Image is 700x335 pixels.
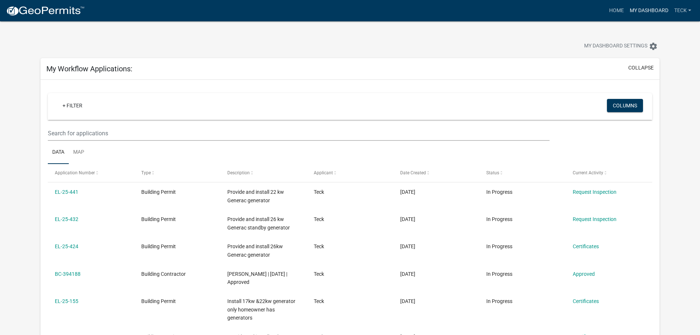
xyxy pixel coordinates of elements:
[55,170,95,175] span: Application Number
[314,298,324,304] span: Teck
[400,216,415,222] span: 04/09/2025
[671,4,694,18] a: Teck
[141,271,186,277] span: Building Contractor
[48,126,550,141] input: Search for applications
[227,298,295,321] span: Install 17kw &22kw generator only homeowner has generators
[573,243,599,249] a: Certificates
[573,189,617,195] a: Request Inspection
[55,243,78,249] a: EL-25-424
[400,189,415,195] span: 04/09/2025
[55,271,81,277] a: BC-394188
[400,170,426,175] span: Date Created
[48,141,69,164] a: Data
[227,216,290,231] span: Provide and install 26 kw Generac standby generator
[141,243,176,249] span: Building Permit
[400,243,415,249] span: 04/08/2025
[141,189,176,195] span: Building Permit
[578,39,664,53] button: My Dashboard Settingssettings
[566,164,652,182] datatable-header-cell: Current Activity
[314,271,324,277] span: Teck
[400,298,415,304] span: 02/14/2025
[400,271,415,277] span: 03/25/2025
[486,189,512,195] span: In Progress
[48,164,134,182] datatable-header-cell: Application Number
[628,64,654,72] button: collapse
[607,99,643,112] button: Columns
[573,216,617,222] a: Request Inspection
[486,170,499,175] span: Status
[55,216,78,222] a: EL-25-432
[486,271,512,277] span: In Progress
[46,64,132,73] h5: My Workflow Applications:
[227,271,287,285] span: Wayne Ogrodowski | 03/25/2025 | Approved
[314,170,333,175] span: Applicant
[57,99,88,112] a: + Filter
[227,243,283,258] span: Provide and install 26kw Generac generator
[307,164,393,182] datatable-header-cell: Applicant
[627,4,671,18] a: My Dashboard
[220,164,307,182] datatable-header-cell: Description
[227,189,284,203] span: Provide and install 22 kw Generac generator
[486,298,512,304] span: In Progress
[649,42,658,51] i: settings
[486,216,512,222] span: In Progress
[486,243,512,249] span: In Progress
[141,216,176,222] span: Building Permit
[69,141,89,164] a: Map
[573,298,599,304] a: Certificates
[55,189,78,195] a: EL-25-441
[479,164,566,182] datatable-header-cell: Status
[314,216,324,222] span: Teck
[141,170,151,175] span: Type
[606,4,627,18] a: Home
[573,170,603,175] span: Current Activity
[141,298,176,304] span: Building Permit
[393,164,479,182] datatable-header-cell: Date Created
[227,170,250,175] span: Description
[584,42,647,51] span: My Dashboard Settings
[134,164,221,182] datatable-header-cell: Type
[314,243,324,249] span: Teck
[573,271,595,277] a: Approved
[314,189,324,195] span: Teck
[55,298,78,304] a: EL-25-155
